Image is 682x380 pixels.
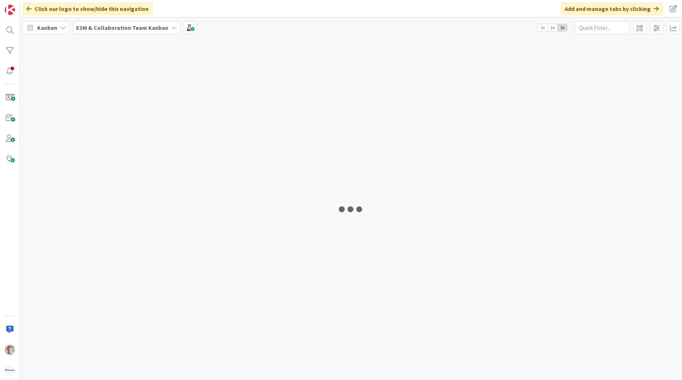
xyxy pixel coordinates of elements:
b: ESM & Collaboration Team Kanban [76,24,168,31]
div: Click our logo to show/hide this navigation [22,2,153,15]
span: 3x [557,24,567,31]
img: Rd [5,345,15,355]
span: 2x [548,24,557,31]
span: Kanban [37,23,57,32]
input: Quick Filter... [575,21,630,34]
img: avatar [5,365,15,375]
img: Visit kanbanzone.com [5,5,15,15]
span: 1x [538,24,548,31]
div: Add and manage tabs by clicking [560,2,663,15]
